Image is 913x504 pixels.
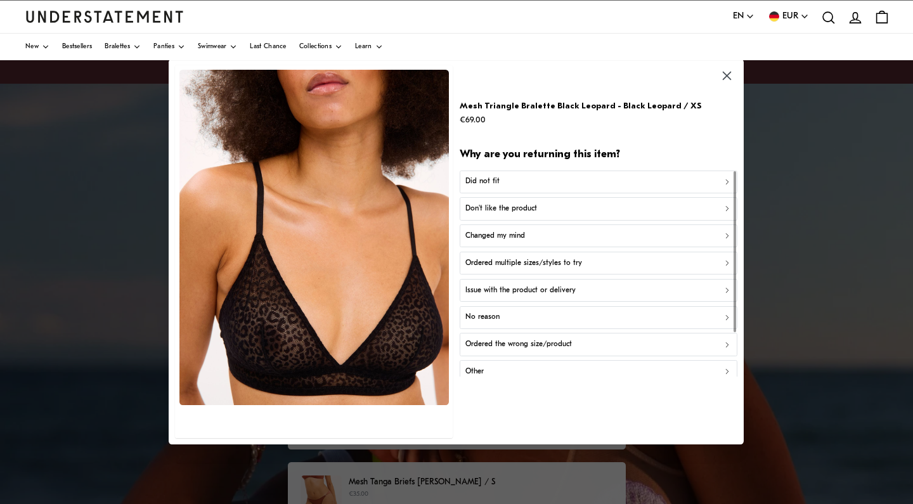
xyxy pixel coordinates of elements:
button: Did not fit [460,171,737,193]
span: Panties [153,44,174,50]
button: Ordered the wrong size/product [460,333,737,356]
button: No reason [460,306,737,329]
a: Bralettes [105,34,141,60]
button: Don't like the product [460,198,737,221]
a: Bestsellers [62,34,92,60]
img: 26_1831323b-ec2f-4013-bad1-f6f057405f1f.jpg [179,70,449,405]
span: EN [733,10,744,23]
p: €69.00 [460,113,702,127]
p: Mesh Triangle Bralette Black Leopard - Black Leopard / XS [460,100,702,113]
span: Learn [355,44,372,50]
a: Panties [153,34,185,60]
span: Swimwear [198,44,226,50]
a: Collections [299,34,342,60]
button: Changed my mind [460,224,737,247]
h2: Why are you returning this item? [460,148,737,162]
p: Issue with the product or delivery [465,285,576,297]
a: Understatement Homepage [25,11,184,22]
button: EUR [767,10,809,23]
span: Bestsellers [62,44,92,50]
p: No reason [465,312,500,324]
p: Ordered the wrong size/product [465,339,572,351]
p: Ordered multiple sizes/styles to try [465,257,582,269]
span: EUR [782,10,798,23]
p: Other [465,366,484,378]
p: Changed my mind [465,230,525,242]
span: Bralettes [105,44,130,50]
button: EN [733,10,754,23]
span: Collections [299,44,332,50]
a: New [25,34,49,60]
button: Ordered multiple sizes/styles to try [460,252,737,275]
a: Last Chance [250,34,286,60]
a: Learn [355,34,383,60]
a: Swimwear [198,34,237,60]
p: Did not fit [465,176,500,188]
span: New [25,44,39,50]
button: Issue with the product or delivery [460,279,737,302]
button: Other [460,361,737,384]
p: Don't like the product [465,203,537,215]
span: Last Chance [250,44,286,50]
